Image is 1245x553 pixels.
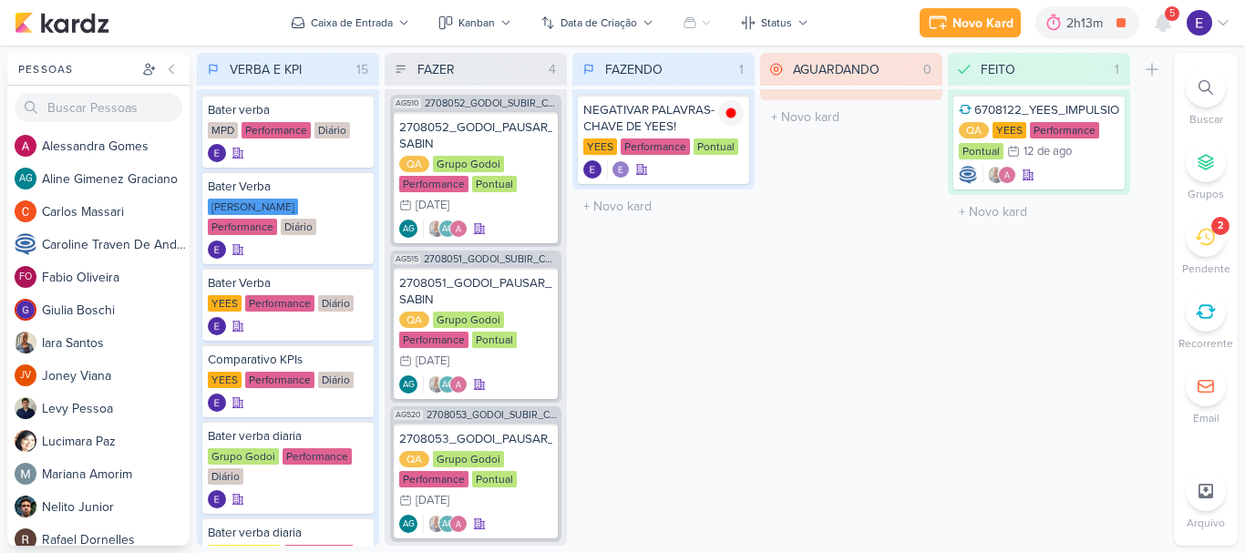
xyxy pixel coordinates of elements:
div: QA [399,451,429,467]
div: 2708053_GODOI_PAUSAR_ANUNCIO_VITAL [399,431,552,447]
p: AG [19,174,33,184]
div: Performance [245,295,314,312]
div: Performance [245,372,314,388]
div: Grupo Godoi [433,451,504,467]
div: N e l i t o J u n i o r [42,497,190,517]
div: Diário [208,468,243,485]
img: Eduardo Quaresma [208,241,226,259]
img: Rafael Dornelles [15,528,36,550]
p: Recorrente [1178,335,1233,352]
div: NEGATIVAR PALAVRAS-CHAVE DE YEES! [583,102,744,135]
p: AG [403,381,415,390]
div: Diário [318,372,354,388]
div: QA [959,122,989,138]
div: Colaboradores: Iara Santos, Aline Gimenez Graciano, Alessandra Gomes [423,515,468,533]
div: Criador(a): Eduardo Quaresma [208,317,226,335]
div: Comparativo KPIs [208,352,368,368]
div: F a b i o O l i v e i r a [42,268,190,287]
span: AG520 [394,410,423,420]
p: Email [1193,410,1219,426]
span: AG515 [394,254,420,264]
div: Novo Kard [952,14,1013,33]
div: Grupo Godoi [208,448,279,465]
div: Aline Gimenez Graciano [399,220,417,238]
p: FO [19,272,32,282]
p: Buscar [1189,111,1223,128]
img: Alessandra Gomes [449,515,468,533]
div: Diário [281,219,316,235]
div: YEES [583,138,617,155]
div: Performance [399,471,468,487]
div: MPD [208,122,238,138]
img: Alessandra Gomes [449,375,468,394]
div: A l i n e G i m e n e z G r a c i a n o [42,169,190,189]
img: Eduardo Quaresma [612,160,630,179]
img: Caroline Traven De Andrade [959,166,977,184]
div: Criador(a): Eduardo Quaresma [208,144,226,162]
img: Mariana Amorim [15,463,36,485]
div: [DATE] [416,495,449,507]
p: AG [442,225,454,234]
p: JV [20,371,31,381]
img: Iara Santos [15,332,36,353]
p: AG [403,225,415,234]
div: Grupo Godoi [433,312,504,328]
input: + Novo kard [576,193,751,220]
img: Eduardo Quaresma [208,144,226,162]
div: Aline Gimenez Graciano [438,375,457,394]
p: AG [442,520,454,529]
div: Pontual [472,176,517,192]
div: Criador(a): Aline Gimenez Graciano [399,515,417,533]
div: Diário [318,295,354,312]
div: 0 [916,60,939,79]
div: 12 de ago [1024,146,1072,158]
img: Eduardo Quaresma [208,317,226,335]
div: C a r o l i n e T r a v e n D e A n d r a d e [42,235,190,254]
div: Pontual [472,332,517,348]
div: 2 [1218,219,1223,233]
div: Performance [399,176,468,192]
img: Alessandra Gomes [998,166,1016,184]
div: Bater verba [208,102,368,118]
div: [DATE] [416,200,449,211]
span: 5 [1169,6,1175,21]
div: Aline Gimenez Graciano [438,220,457,238]
div: YEES [993,122,1026,138]
div: Bater verba diaria [208,525,368,541]
img: Eduardo Quaresma [1187,10,1212,36]
img: Iara Santos [427,220,446,238]
div: 6708122_YEES_IMPULSIONAMENTO_SOCIAL [959,102,1119,118]
div: A l e s s a n d r a G o m e s [42,137,190,156]
div: 2708051_GODOI_PAUSAR_ANUNCIO_AB SABIN [399,275,552,308]
img: Eduardo Quaresma [208,490,226,508]
li: Ctrl + F [1174,67,1238,128]
img: Levy Pessoa [15,397,36,419]
img: Alessandra Gomes [449,220,468,238]
div: Aline Gimenez Graciano [399,515,417,533]
div: [DATE] [416,355,449,367]
div: L u c i m a r a P a z [42,432,190,451]
p: Pendente [1182,261,1230,277]
img: Iara Santos [427,515,446,533]
div: Bater Verba [208,179,368,195]
div: Colaboradores: Iara Santos, Alessandra Gomes [983,166,1016,184]
span: 2708053_GODOI_SUBIR_CONTEUDO_SOCIAL_EM_PERFORMANCE_VITAL [427,410,558,420]
img: Caroline Traven De Andrade [15,233,36,255]
div: Pontual [694,138,738,155]
div: Joney Viana [15,364,36,386]
div: Pessoas [15,61,139,77]
input: + Novo kard [952,199,1127,225]
p: Arquivo [1187,515,1225,531]
div: Performance [399,332,468,348]
div: 1 [1107,60,1127,79]
div: Performance [1030,122,1099,138]
div: Colaboradores: Iara Santos, Aline Gimenez Graciano, Alessandra Gomes [423,220,468,238]
div: Criador(a): Aline Gimenez Graciano [399,375,417,394]
div: 4 [541,60,563,79]
div: Diário [314,122,350,138]
div: 2708052_GODOI_PAUSAR_ANUNCIO_ALBERT SABIN [399,119,552,152]
div: Aline Gimenez Graciano [438,515,457,533]
div: I a r a S a n t o s [42,333,190,353]
input: Buscar Pessoas [15,93,182,122]
div: J o n e y V i a n a [42,366,190,385]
